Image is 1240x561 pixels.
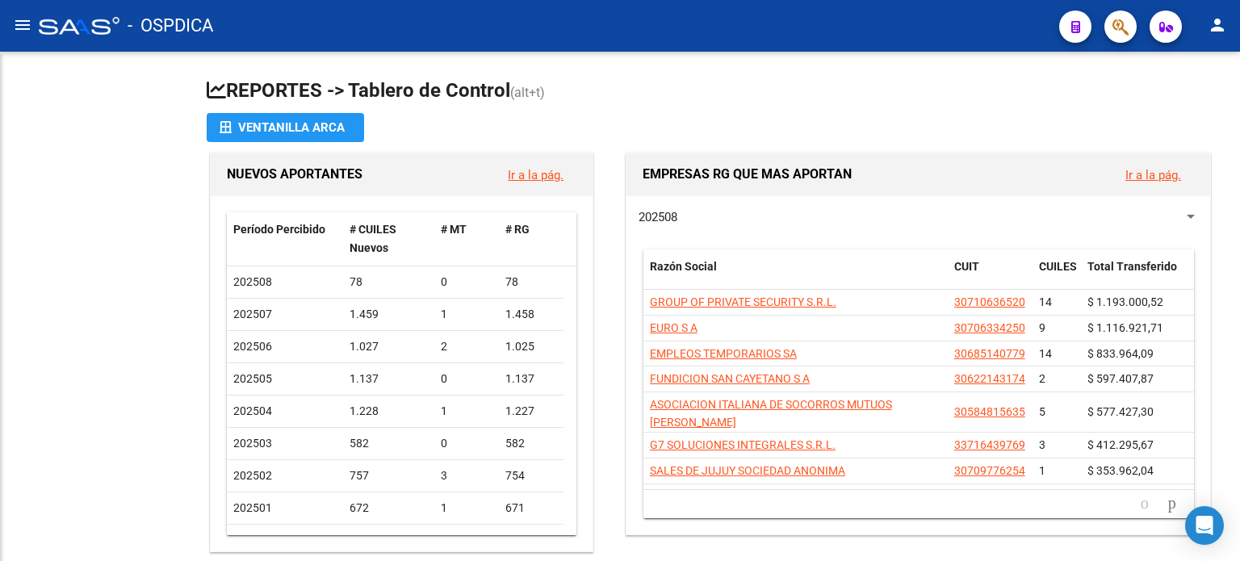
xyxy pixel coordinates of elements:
[350,370,429,388] div: 1.137
[505,305,557,324] div: 1.458
[505,434,557,453] div: 582
[505,499,557,517] div: 671
[650,372,810,385] span: FUNDICION SAN CAYETANO S A
[1081,249,1194,303] datatable-header-cell: Total Transferido
[1112,160,1194,190] button: Ir a la pág.
[643,166,852,182] span: EMPRESAS RG QUE MAS APORTAN
[220,113,351,142] div: Ventanilla ARCA
[1087,260,1177,273] span: Total Transferido
[954,405,1025,418] span: 30584815635
[650,295,836,308] span: GROUP OF PRIVATE SECURITY S.R.L.
[350,305,429,324] div: 1.459
[441,305,492,324] div: 1
[350,434,429,453] div: 582
[1087,438,1154,451] span: $ 412.295,67
[441,434,492,453] div: 0
[233,501,272,514] span: 202501
[639,210,677,224] span: 202508
[350,337,429,356] div: 1.027
[1039,295,1052,308] span: 14
[1087,372,1154,385] span: $ 597.407,87
[508,168,563,182] a: Ir a la pág.
[643,249,948,303] datatable-header-cell: Razón Social
[954,438,1025,451] span: 33716439769
[650,347,797,360] span: EMPLEOS TEMPORARIOS SA
[505,273,557,291] div: 78
[350,223,396,254] span: # CUILES Nuevos
[499,212,563,266] datatable-header-cell: # RG
[1033,249,1081,303] datatable-header-cell: CUILES
[954,372,1025,385] span: 30622143174
[505,370,557,388] div: 1.137
[1087,321,1163,334] span: $ 1.116.921,71
[233,404,272,417] span: 202504
[1087,405,1154,418] span: $ 577.427,30
[128,8,213,44] span: - OSPDICA
[650,321,697,334] span: EURO S A
[207,113,364,142] button: Ventanilla ARCA
[1039,438,1045,451] span: 3
[650,438,836,451] span: G7 SOLUCIONES INTEGRALES S.R.L.
[1039,372,1045,385] span: 2
[233,469,272,482] span: 202502
[954,464,1025,477] span: 30709776254
[1125,168,1181,182] a: Ir a la pág.
[441,273,492,291] div: 0
[227,166,362,182] span: NUEVOS APORTANTES
[441,467,492,485] div: 3
[233,340,272,353] span: 202506
[233,437,272,450] span: 202503
[495,160,576,190] button: Ir a la pág.
[13,15,32,35] mat-icon: menu
[650,398,892,429] span: ASOCIACION ITALIANA DE SOCORROS MUTUOS [PERSON_NAME]
[1133,495,1156,513] a: go to previous page
[954,321,1025,334] span: 30706334250
[1039,321,1045,334] span: 9
[1087,347,1154,360] span: $ 833.964,09
[1161,495,1183,513] a: go to next page
[207,77,1214,106] h1: REPORTES -> Tablero de Control
[954,295,1025,308] span: 30710636520
[510,85,545,100] span: (alt+t)
[948,249,1033,303] datatable-header-cell: CUIT
[650,260,717,273] span: Razón Social
[441,402,492,421] div: 1
[954,260,979,273] span: CUIT
[505,531,557,550] div: 69
[505,467,557,485] div: 754
[350,273,429,291] div: 78
[1208,15,1227,35] mat-icon: person
[1185,506,1224,545] div: Open Intercom Messenger
[650,464,845,477] span: SALES DE JUJUY SOCIEDAD ANONIMA
[1039,260,1077,273] span: CUILES
[434,212,499,266] datatable-header-cell: # MT
[441,499,492,517] div: 1
[1087,464,1154,477] span: $ 353.962,04
[233,223,325,236] span: Período Percibido
[505,337,557,356] div: 1.025
[343,212,435,266] datatable-header-cell: # CUILES Nuevos
[350,531,429,550] div: 77
[505,402,557,421] div: 1.227
[1087,295,1163,308] span: $ 1.193.000,52
[441,370,492,388] div: 0
[350,499,429,517] div: 672
[441,337,492,356] div: 2
[441,223,467,236] span: # MT
[1039,405,1045,418] span: 5
[233,308,272,320] span: 202507
[227,212,343,266] datatable-header-cell: Período Percibido
[505,223,530,236] span: # RG
[350,467,429,485] div: 757
[1039,347,1052,360] span: 14
[441,531,492,550] div: 8
[233,275,272,288] span: 202508
[1039,464,1045,477] span: 1
[954,347,1025,360] span: 30685140779
[233,372,272,385] span: 202505
[233,534,272,546] span: 202412
[350,402,429,421] div: 1.228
